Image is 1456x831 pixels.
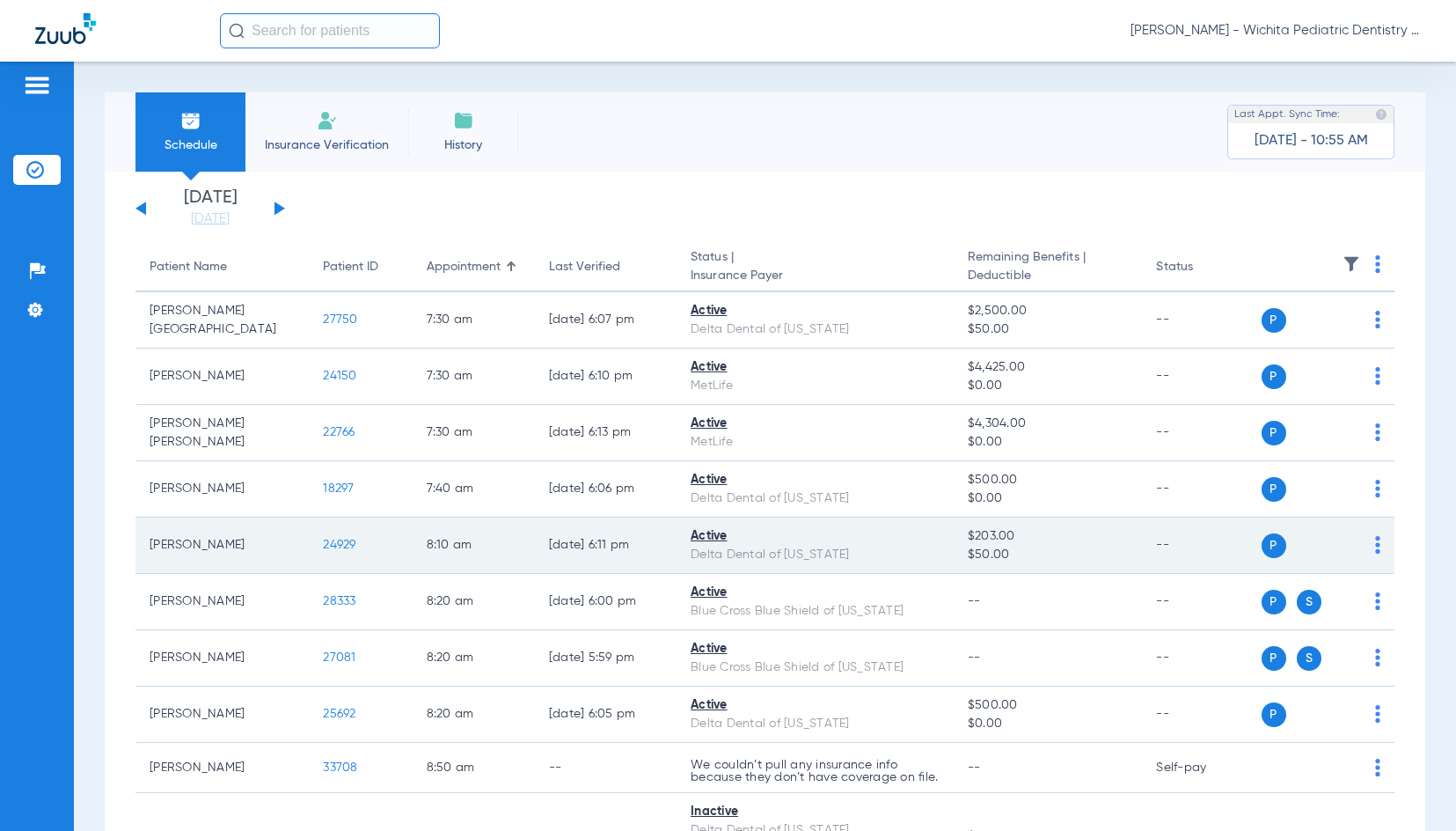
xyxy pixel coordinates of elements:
[535,292,677,349] td: [DATE] 6:07 PM
[1262,702,1286,727] span: P
[549,258,662,276] div: Last Verified
[691,415,940,433] div: Active
[535,405,677,461] td: [DATE] 6:13 PM
[968,696,1129,715] span: $500.00
[150,258,295,276] div: Patient Name
[453,110,474,131] img: History
[427,258,501,276] div: Appointment
[535,630,677,687] td: [DATE] 5:59 PM
[1234,106,1340,123] span: Last Appt. Sync Time:
[1262,364,1286,389] span: P
[968,320,1129,339] span: $50.00
[1255,132,1368,150] span: [DATE] - 10:55 AM
[535,743,677,793] td: --
[968,546,1129,564] span: $50.00
[968,267,1129,285] span: Deductible
[323,761,357,774] span: 33708
[535,574,677,630] td: [DATE] 6:00 PM
[413,461,535,518] td: 7:40 AM
[317,110,338,131] img: Manual Insurance Verification
[1142,243,1261,292] th: Status
[323,258,378,276] div: Patient ID
[691,640,940,658] div: Active
[413,405,535,461] td: 7:30 AM
[413,743,535,793] td: 8:50 AM
[413,687,535,743] td: 8:20 AM
[968,651,981,664] span: --
[1142,687,1261,743] td: --
[323,370,356,382] span: 24150
[427,258,521,276] div: Appointment
[1375,255,1380,273] img: group-dot-blue.svg
[954,243,1143,292] th: Remaining Benefits |
[229,23,245,39] img: Search Icon
[1142,349,1261,405] td: --
[135,518,309,574] td: [PERSON_NAME]
[691,584,940,602] div: Active
[691,267,940,285] span: Insurance Payer
[1142,574,1261,630] td: --
[413,349,535,405] td: 7:30 AM
[157,189,263,228] li: [DATE]
[135,743,309,793] td: [PERSON_NAME]
[968,471,1129,489] span: $500.00
[1375,367,1380,385] img: group-dot-blue.svg
[220,13,440,48] input: Search for patients
[323,426,355,438] span: 22766
[413,292,535,349] td: 7:30 AM
[157,210,263,228] a: [DATE]
[323,258,398,276] div: Patient ID
[968,433,1129,452] span: $0.00
[135,687,309,743] td: [PERSON_NAME]
[1142,743,1261,793] td: Self-pay
[1375,536,1380,554] img: group-dot-blue.svg
[323,595,355,607] span: 28333
[135,630,309,687] td: [PERSON_NAME]
[23,75,51,96] img: hamburger-icon
[691,302,940,320] div: Active
[1375,108,1387,121] img: last sync help info
[691,658,940,677] div: Blue Cross Blue Shield of [US_STATE]
[1375,705,1380,723] img: group-dot-blue.svg
[135,574,309,630] td: [PERSON_NAME]
[1142,518,1261,574] td: --
[421,136,505,154] span: History
[535,461,677,518] td: [DATE] 6:06 PM
[1130,22,1421,40] span: [PERSON_NAME] - Wichita Pediatric Dentistry [GEOGRAPHIC_DATA]
[135,292,309,349] td: [PERSON_NAME] [GEOGRAPHIC_DATA]
[968,302,1129,320] span: $2,500.00
[677,243,954,292] th: Status |
[1375,480,1380,497] img: group-dot-blue.svg
[1262,590,1286,614] span: P
[413,630,535,687] td: 8:20 AM
[691,489,940,508] div: Delta Dental of [US_STATE]
[323,313,357,326] span: 27750
[135,405,309,461] td: [PERSON_NAME] [PERSON_NAME]
[968,715,1129,733] span: $0.00
[968,358,1129,377] span: $4,425.00
[413,518,535,574] td: 8:10 AM
[1142,630,1261,687] td: --
[691,527,940,546] div: Active
[535,687,677,743] td: [DATE] 6:05 PM
[968,527,1129,546] span: $203.00
[135,349,309,405] td: [PERSON_NAME]
[968,761,981,774] span: --
[1142,461,1261,518] td: --
[535,349,677,405] td: [DATE] 6:10 PM
[149,136,232,154] span: Schedule
[323,482,354,495] span: 18297
[1262,308,1286,333] span: P
[1375,649,1380,666] img: group-dot-blue.svg
[1262,533,1286,558] span: P
[1343,255,1360,273] img: filter.svg
[180,110,201,131] img: Schedule
[691,803,940,821] div: Inactive
[35,13,96,44] img: Zuub Logo
[1262,477,1286,502] span: P
[135,461,309,518] td: [PERSON_NAME]
[1297,646,1321,671] span: S
[1368,746,1456,831] iframe: Chat Widget
[691,320,940,339] div: Delta Dental of [US_STATE]
[968,377,1129,395] span: $0.00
